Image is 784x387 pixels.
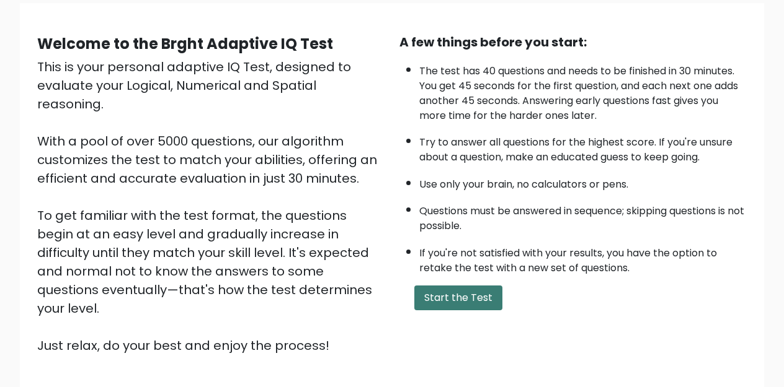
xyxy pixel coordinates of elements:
[419,171,747,192] li: Use only your brain, no calculators or pens.
[37,33,333,54] b: Welcome to the Brght Adaptive IQ Test
[399,33,747,51] div: A few things before you start:
[414,285,502,310] button: Start the Test
[419,129,747,165] li: Try to answer all questions for the highest score. If you're unsure about a question, make an edu...
[419,58,747,123] li: The test has 40 questions and needs to be finished in 30 minutes. You get 45 seconds for the firs...
[419,198,747,233] li: Questions must be answered in sequence; skipping questions is not possible.
[419,240,747,276] li: If you're not satisfied with your results, you have the option to retake the test with a new set ...
[37,58,385,355] div: This is your personal adaptive IQ Test, designed to evaluate your Logical, Numerical and Spatial ...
